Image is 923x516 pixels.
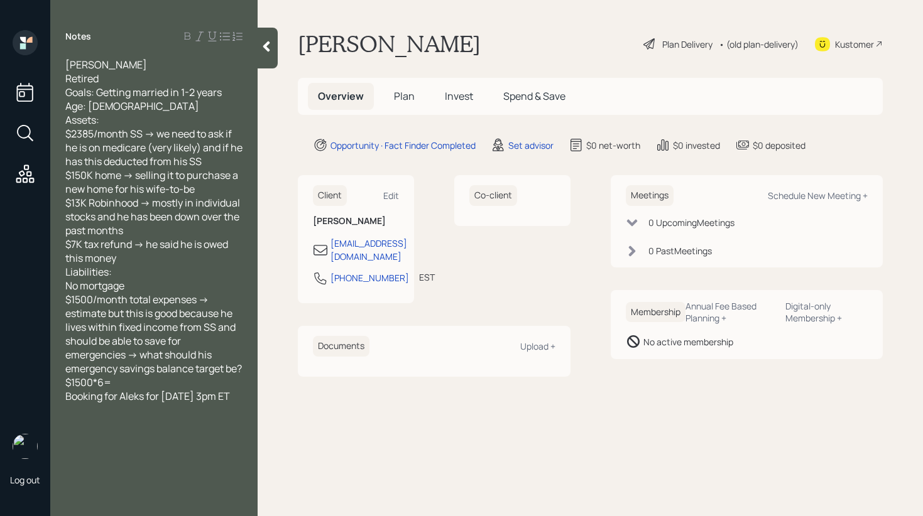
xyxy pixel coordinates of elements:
div: $0 invested [673,139,720,152]
span: Retired [65,72,99,85]
div: Upload + [520,340,555,352]
span: Assets: [65,113,99,127]
div: [EMAIL_ADDRESS][DOMAIN_NAME] [330,237,407,263]
div: 0 Past Meeting s [648,244,712,257]
h6: Documents [313,336,369,357]
span: Overview [318,89,364,103]
div: Plan Delivery [662,38,713,51]
span: Age: [DEMOGRAPHIC_DATA] [65,99,199,113]
span: $7K tax refund -> he said he is owed this money [65,237,230,265]
span: $13K Robinhood -> mostly in individual stocks and he has been down over the past months [65,196,242,237]
span: $2385/month SS -> we need to ask if he is on medicare (very likely) and if he has this deducted f... [65,127,244,168]
span: $150K home -> selling it to purchase a new home for his wife-to-be [65,168,240,196]
span: Plan [394,89,415,103]
span: No mortgage [65,279,124,293]
div: • (old plan-delivery) [719,38,799,51]
div: $0 net-worth [586,139,640,152]
h6: Co-client [469,185,517,206]
div: No active membership [643,335,733,348]
h6: Membership [626,302,685,323]
span: Liabilities: [65,265,112,279]
div: 0 Upcoming Meeting s [648,216,735,229]
div: Opportunity · Fact Finder Completed [330,139,476,152]
div: Digital-only Membership + [785,300,868,324]
h6: Client [313,185,347,206]
span: Invest [445,89,473,103]
div: [PHONE_NUMBER] [330,271,409,284]
div: $0 deposited [753,139,806,152]
img: retirable_logo.png [13,434,38,459]
div: EST [419,271,435,284]
h6: Meetings [626,185,674,206]
span: Goals: Getting married in 1-2 years [65,85,222,99]
h6: [PERSON_NAME] [313,216,399,227]
span: [PERSON_NAME] [65,58,147,72]
div: Annual Fee Based Planning + [685,300,776,324]
div: Log out [10,474,40,486]
span: Spend & Save [503,89,565,103]
div: Kustomer [835,38,874,51]
span: Booking for Aleks for [DATE] 3pm ET [65,389,230,403]
div: Edit [383,190,399,202]
span: $1500/month total expenses -> estimate but this is good because he lives within fixed income from... [65,293,244,389]
div: Set advisor [508,139,554,152]
label: Notes [65,30,91,43]
h1: [PERSON_NAME] [298,30,481,58]
div: Schedule New Meeting + [768,190,868,202]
